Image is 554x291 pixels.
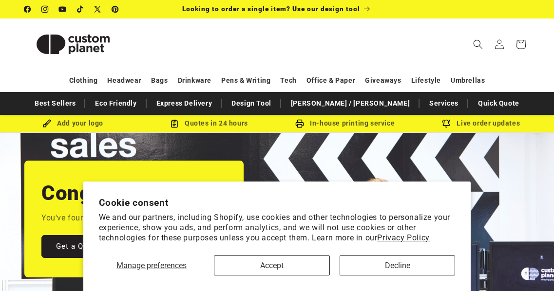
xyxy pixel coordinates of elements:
a: Drinkware [178,72,211,89]
a: Privacy Policy [377,233,429,242]
span: Looking to order a single item? Use our design tool [182,5,360,13]
a: Lifestyle [411,72,441,89]
img: In-house printing [295,119,304,128]
a: Express Delivery [152,95,217,112]
a: Headwear [107,72,141,89]
a: Office & Paper [306,72,355,89]
button: Decline [340,255,456,275]
a: Quick Quote [473,95,524,112]
button: Accept [214,255,330,275]
a: Clothing [69,72,98,89]
div: Quotes in 24 hours [141,117,277,129]
a: Custom Planet [21,18,126,70]
h2: Congratulations. [41,180,201,206]
a: Eco Friendly [90,95,141,112]
img: Brush Icon [42,119,51,128]
a: Bags [151,72,168,89]
img: Order Updates Icon [170,119,179,128]
p: We and our partners, including Shopify, use cookies and other technologies to personalize your ex... [99,213,456,243]
div: In-house printing service [277,117,413,129]
div: Add your logo [5,117,141,129]
a: Design Tool [227,95,276,112]
img: Order updates [442,119,451,128]
summary: Search [467,34,489,55]
a: Services [424,95,463,112]
a: Best Sellers [30,95,80,112]
div: Live order updates [413,117,549,129]
a: Giveaways [365,72,401,89]
p: You've found the printed merch experts. [41,211,188,225]
button: Manage preferences [99,255,204,275]
a: Umbrellas [451,72,485,89]
span: Manage preferences [116,261,187,270]
h2: Cookie consent [99,197,456,208]
a: Pens & Writing [221,72,270,89]
a: [PERSON_NAME] / [PERSON_NAME] [286,95,415,112]
a: Get a Quick Quote [41,235,138,258]
a: Tech [280,72,296,89]
img: Custom Planet [24,22,122,66]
